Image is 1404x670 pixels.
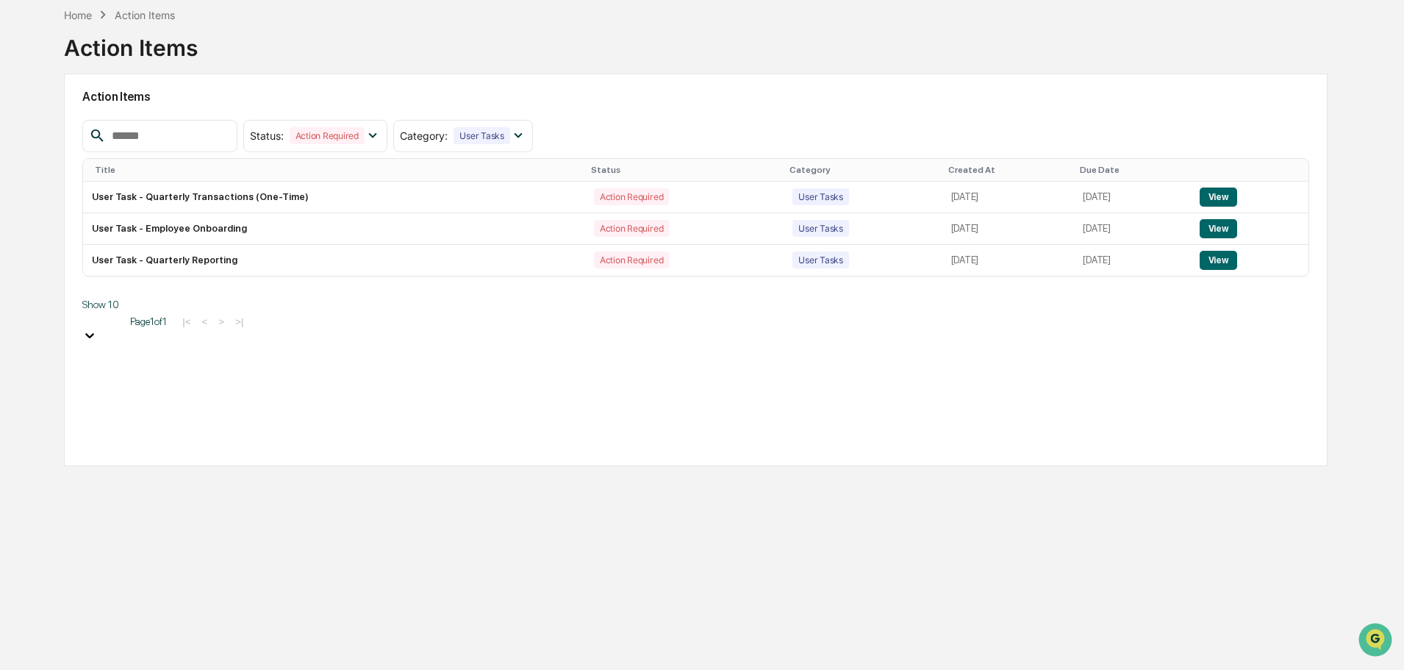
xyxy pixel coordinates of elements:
span: Attestations [121,261,182,276]
a: Powered byPylon [104,324,178,336]
div: Category [789,165,936,175]
span: Page 1 of 1 [130,316,167,327]
button: View [1200,251,1237,270]
td: [DATE] [1074,182,1190,213]
div: Action Required [594,220,669,237]
button: >| [231,316,248,328]
a: View [1200,191,1237,202]
div: Title [95,165,579,175]
div: User Tasks [792,220,849,237]
div: We're available if you need us! [66,127,202,139]
td: [DATE] [1074,245,1190,276]
td: User Task - Quarterly Reporting [83,245,585,276]
td: [DATE] [942,182,1075,213]
button: See all [228,160,268,178]
iframe: Open customer support [1357,621,1397,661]
button: View [1200,219,1237,238]
div: Past conversations [15,163,99,175]
td: [DATE] [942,213,1075,245]
img: Jordan Ford [15,186,38,210]
a: 🖐️Preclearance [9,255,101,282]
td: User Task - Quarterly Transactions (One-Time) [83,182,585,213]
div: Home [64,9,92,21]
div: Created At [948,165,1069,175]
img: 8933085812038_c878075ebb4cc5468115_72.jpg [31,113,57,139]
div: 🗄️ [107,263,118,274]
span: Preclearance [29,261,95,276]
div: Action Items [115,9,175,21]
div: Due Date [1080,165,1184,175]
div: Start new chat [66,113,241,127]
button: |< [178,316,195,328]
td: [DATE] [1074,213,1190,245]
button: < [198,316,212,328]
div: Show 10 [82,299,119,310]
div: User Tasks [792,188,849,205]
span: Category : [400,129,448,142]
div: Action Items [64,23,198,61]
img: 1746055101610-c473b297-6a78-478c-a979-82029cc54cd1 [15,113,41,139]
div: 🖐️ [15,263,26,274]
div: 🔎 [15,291,26,302]
button: Start new chat [250,117,268,135]
a: View [1200,223,1237,234]
span: • [122,200,127,212]
div: Action Required [594,188,669,205]
h2: Action Items [82,90,1309,104]
a: View [1200,254,1237,265]
input: Clear [38,67,243,82]
a: 🔎Data Lookup [9,283,99,310]
span: Pylon [146,325,178,336]
td: [DATE] [942,245,1075,276]
button: > [214,316,229,328]
span: [PERSON_NAME] [46,200,119,212]
span: Status : [250,129,284,142]
p: How can we help? [15,31,268,54]
span: [DATE] [130,200,160,212]
span: Data Lookup [29,289,93,304]
div: Action Required [594,252,669,268]
div: User Tasks [792,252,849,268]
td: User Task - Employee Onboarding [83,213,585,245]
div: User Tasks [454,127,510,144]
div: Status [591,165,778,175]
div: Action Required [290,127,365,144]
a: 🗄️Attestations [101,255,188,282]
button: View [1200,188,1237,207]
